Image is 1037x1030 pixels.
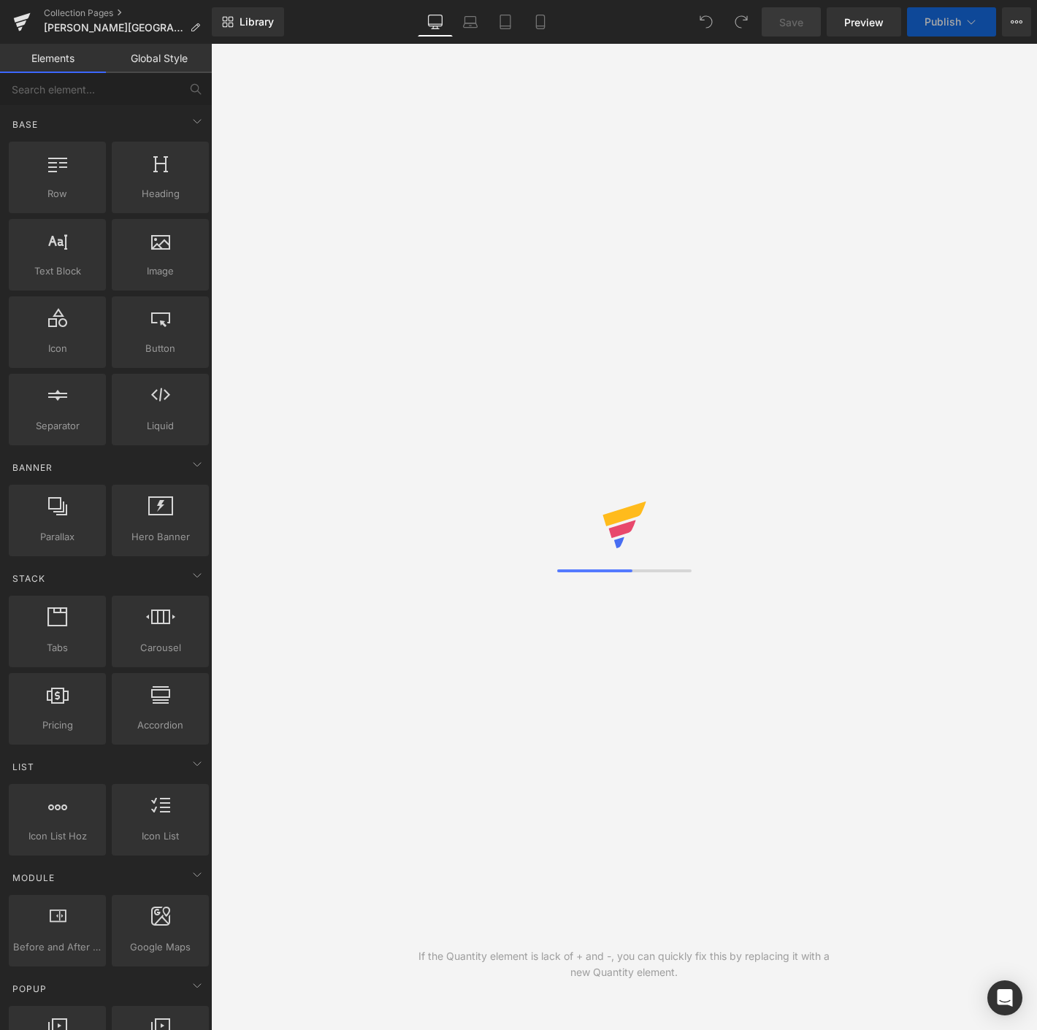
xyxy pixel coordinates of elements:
[11,871,56,885] span: Module
[13,640,102,656] span: Tabs
[116,640,204,656] span: Carousel
[727,7,756,36] button: Redo
[116,718,204,733] span: Accordion
[116,418,204,434] span: Liquid
[1002,7,1031,36] button: More
[116,264,204,279] span: Image
[44,22,184,34] span: [PERSON_NAME][GEOGRAPHIC_DATA]
[779,15,803,30] span: Save
[116,529,204,545] span: Hero Banner
[11,572,47,585] span: Stack
[418,948,831,980] div: If the Quantity element is lack of + and -, you can quickly fix this by replacing it with a new Q...
[106,44,212,73] a: Global Style
[116,186,204,201] span: Heading
[13,264,102,279] span: Text Block
[240,15,274,28] span: Library
[523,7,558,36] a: Mobile
[827,7,901,36] a: Preview
[692,7,721,36] button: Undo
[13,418,102,434] span: Separator
[907,7,996,36] button: Publish
[11,982,48,996] span: Popup
[453,7,488,36] a: Laptop
[11,760,36,774] span: List
[987,980,1022,1015] div: Open Intercom Messenger
[13,341,102,356] span: Icon
[13,186,102,201] span: Row
[925,16,961,28] span: Publish
[11,461,54,474] span: Banner
[13,718,102,733] span: Pricing
[13,529,102,545] span: Parallax
[116,341,204,356] span: Button
[116,939,204,955] span: Google Maps
[44,7,212,19] a: Collection Pages
[116,829,204,844] span: Icon List
[11,118,39,131] span: Base
[418,7,453,36] a: Desktop
[212,7,284,36] a: New Library
[13,829,102,844] span: Icon List Hoz
[844,15,884,30] span: Preview
[13,939,102,955] span: Before and After Images
[488,7,523,36] a: Tablet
